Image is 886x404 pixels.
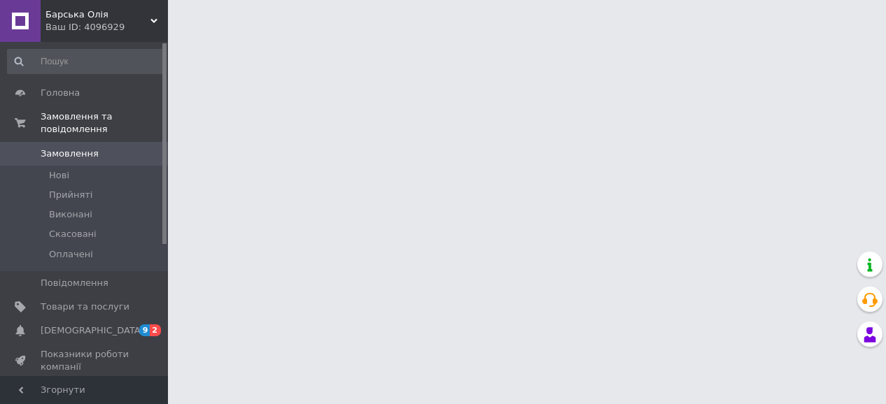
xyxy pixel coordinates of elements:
span: Оплачені [49,248,93,261]
div: Ваш ID: 4096929 [45,21,168,34]
span: Прийняті [49,189,92,201]
span: Нові [49,169,69,182]
span: Головна [41,87,80,99]
span: Замовлення та повідомлення [41,110,168,136]
span: Замовлення [41,147,99,160]
input: Пошук [7,49,165,74]
span: Товари та послуги [41,301,129,313]
span: Повідомлення [41,277,108,289]
span: [DEMOGRAPHIC_DATA] [41,324,144,337]
span: Виконані [49,208,92,221]
span: Скасовані [49,228,97,240]
span: 2 [150,324,161,336]
span: Показники роботи компанії [41,348,129,373]
span: 9 [139,324,150,336]
span: Барська Олія [45,8,150,21]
